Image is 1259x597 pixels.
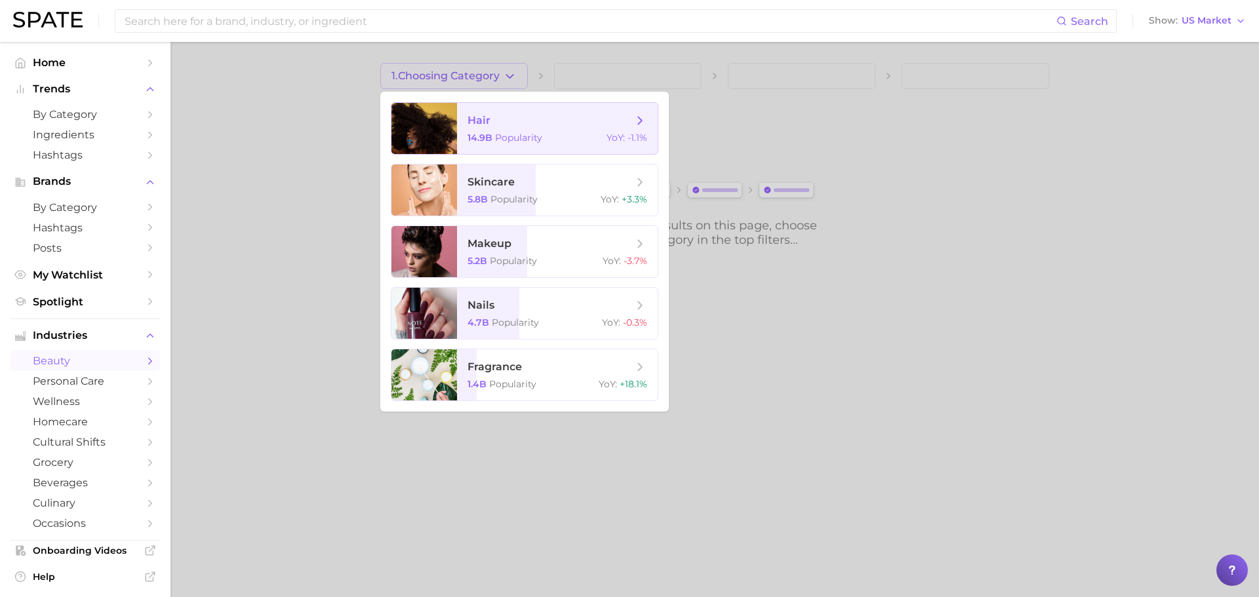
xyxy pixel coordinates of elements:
[33,395,138,408] span: wellness
[601,193,619,205] span: YoY :
[33,517,138,530] span: occasions
[10,472,160,493] a: beverages
[123,10,1056,32] input: Search here for a brand, industry, or ingredient
[33,176,138,187] span: Brands
[490,255,537,267] span: Popularity
[10,391,160,412] a: wellness
[603,255,621,267] span: YoY :
[10,79,160,99] button: Trends
[33,128,138,141] span: Ingredients
[620,378,647,390] span: +18.1%
[33,355,138,367] span: beauty
[622,193,647,205] span: +3.3%
[33,545,138,556] span: Onboarding Videos
[33,375,138,387] span: personal care
[1146,12,1249,29] button: ShowUS Market
[492,317,539,328] span: Popularity
[33,149,138,161] span: Hashtags
[468,360,522,373] span: fragrance
[1182,17,1231,24] span: US Market
[10,238,160,258] a: Posts
[10,52,160,73] a: Home
[10,432,160,452] a: cultural shifts
[33,571,138,583] span: Help
[1149,17,1178,24] span: Show
[33,108,138,121] span: by Category
[468,317,489,328] span: 4.7b
[33,436,138,448] span: cultural shifts
[495,132,542,144] span: Popularity
[10,351,160,371] a: beauty
[380,92,669,412] ul: 1.Choosing Category
[10,197,160,218] a: by Category
[33,497,138,509] span: culinary
[10,452,160,472] a: grocery
[10,326,160,345] button: Industries
[468,255,487,267] span: 5.2b
[33,456,138,469] span: grocery
[10,125,160,145] a: Ingredients
[33,269,138,281] span: My Watchlist
[10,292,160,312] a: Spotlight
[10,567,160,587] a: Help
[468,299,494,311] span: nails
[33,296,138,308] span: Spotlight
[33,476,138,489] span: beverages
[599,378,617,390] span: YoY :
[10,265,160,285] a: My Watchlist
[33,221,138,234] span: Hashtags
[468,237,511,250] span: makeup
[33,415,138,428] span: homecare
[624,255,647,267] span: -3.7%
[33,83,138,95] span: Trends
[13,12,83,28] img: SPATE
[602,317,620,328] span: YoY :
[468,176,515,188] span: skincare
[10,145,160,165] a: Hashtags
[623,317,647,328] span: -0.3%
[468,114,490,126] span: hair
[33,242,138,254] span: Posts
[628,132,647,144] span: -1.1%
[607,132,625,144] span: YoY :
[468,132,492,144] span: 14.9b
[10,493,160,513] a: culinary
[1071,15,1108,28] span: Search
[10,218,160,238] a: Hashtags
[468,193,488,205] span: 5.8b
[10,513,160,533] a: occasions
[10,541,160,560] a: Onboarding Videos
[33,330,138,341] span: Industries
[10,371,160,391] a: personal care
[10,172,160,191] button: Brands
[10,104,160,125] a: by Category
[33,56,138,69] span: Home
[489,378,536,390] span: Popularity
[490,193,538,205] span: Popularity
[468,378,487,390] span: 1.4b
[10,412,160,432] a: homecare
[33,201,138,214] span: by Category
